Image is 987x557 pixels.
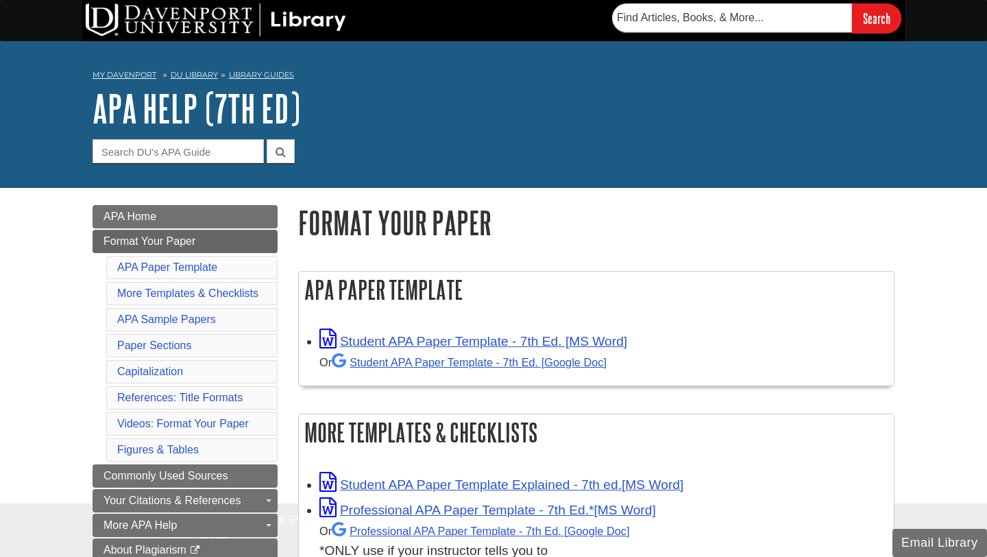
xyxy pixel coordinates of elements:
a: Your Citations & References [93,489,278,512]
span: Commonly Used Sources [103,470,228,482]
h1: Format Your Paper [298,205,894,240]
a: Professional APA Paper Template - 7th Ed. [332,525,629,537]
img: DU Library [86,3,346,36]
button: Email Library [892,529,987,557]
span: APA Home [103,211,156,222]
a: Figures & Tables [117,444,199,455]
a: Link opens in new window [319,334,627,348]
form: Searches DU Library's articles, books, and more [612,3,901,33]
span: Format Your Paper [103,235,195,247]
h2: APA Paper Template [299,272,894,308]
a: APA Home [93,205,278,228]
a: Capitalization [117,366,183,377]
a: Commonly Used Sources [93,464,278,488]
nav: breadcrumb [93,66,894,88]
a: References: Title Formats [117,392,243,403]
input: Find Articles, Books, & More... [612,3,852,32]
input: Search DU's APA Guide [93,139,264,163]
a: Link opens in new window [319,503,656,517]
a: APA Paper Template [117,261,217,273]
span: About Plagiarism [103,544,186,556]
a: DU Library [171,70,218,80]
a: More Templates & Checklists [117,287,258,299]
a: Library Guides [229,70,294,80]
a: Paper Sections [117,340,192,351]
small: Or [319,525,629,537]
a: Student APA Paper Template - 7th Ed. [Google Doc] [332,356,607,368]
a: APA Help (7th Ed) [93,87,300,130]
input: Search [852,3,901,33]
a: Link opens in new window [319,477,683,492]
a: Format Your Paper [93,230,278,253]
span: More APA Help [103,519,177,531]
small: Or [319,356,607,368]
a: Videos: Format Your Paper [117,418,249,429]
h2: More Templates & Checklists [299,414,894,451]
span: Your Citations & References [103,495,241,506]
a: APA Sample Papers [117,313,216,325]
a: My Davenport [93,69,156,81]
i: This link opens in a new window [189,546,201,555]
a: More APA Help [93,514,278,537]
